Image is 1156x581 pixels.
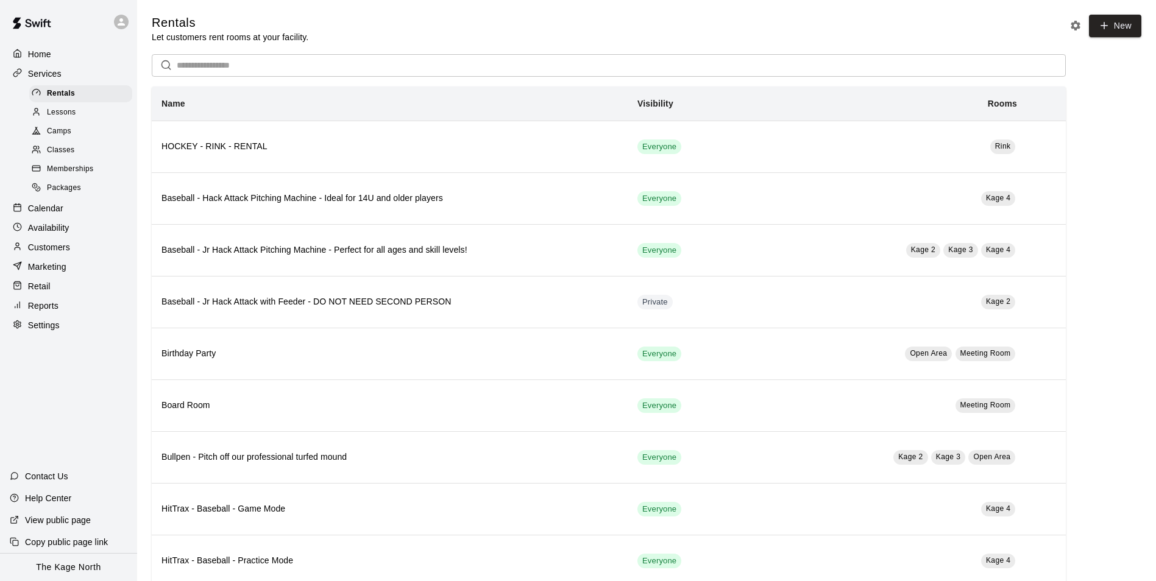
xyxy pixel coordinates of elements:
[10,297,127,315] a: Reports
[986,194,1010,202] span: Kage 4
[988,99,1017,108] b: Rooms
[47,125,71,138] span: Camps
[161,140,618,153] h6: HOCKEY - RINK - RENTAL
[29,141,137,160] a: Classes
[960,349,1011,357] span: Meeting Room
[25,514,91,526] p: View public page
[10,258,127,276] a: Marketing
[1066,16,1085,35] button: Rental settings
[637,398,681,413] div: This service is visible to all of your customers
[47,144,74,157] span: Classes
[637,141,681,153] span: Everyone
[47,107,76,119] span: Lessons
[29,160,137,179] a: Memberships
[10,277,127,295] a: Retail
[637,243,681,258] div: This service is visible to all of your customers
[10,219,127,237] a: Availability
[28,222,69,234] p: Availability
[637,139,681,154] div: This service is visible to all of your customers
[973,452,1010,461] span: Open Area
[637,502,681,516] div: This service is visible to all of your customers
[10,238,127,256] a: Customers
[1089,15,1141,37] a: New
[25,470,68,482] p: Contact Us
[898,452,923,461] span: Kage 2
[152,31,308,43] p: Let customers rent rooms at your facility.
[28,68,62,80] p: Services
[25,492,71,504] p: Help Center
[986,297,1010,306] span: Kage 2
[161,502,618,516] h6: HitTrax - Baseball - Game Mode
[161,451,618,464] h6: Bullpen - Pitch off our professional turfed mound
[161,399,618,412] h6: Board Room
[161,192,618,205] h6: Baseball - Hack Attack Pitching Machine - Ideal for 14U and older players
[10,316,127,334] a: Settings
[29,122,137,141] a: Camps
[29,179,137,198] a: Packages
[910,349,947,357] span: Open Area
[637,99,673,108] b: Visibility
[986,556,1010,565] span: Kage 4
[161,99,185,108] b: Name
[29,161,132,178] div: Memberships
[29,142,132,159] div: Classes
[28,280,51,292] p: Retail
[948,245,973,254] span: Kage 3
[25,536,108,548] p: Copy public page link
[637,347,681,361] div: This service is visible to all of your customers
[637,452,681,463] span: Everyone
[637,554,681,568] div: This service is visible to all of your customers
[47,182,81,194] span: Packages
[29,85,132,102] div: Rentals
[637,400,681,412] span: Everyone
[637,245,681,256] span: Everyone
[28,261,66,273] p: Marketing
[36,561,101,574] p: The Kage North
[29,123,132,140] div: Camps
[47,163,93,175] span: Memberships
[28,300,59,312] p: Reports
[28,202,63,214] p: Calendar
[637,295,673,309] div: This service is hidden, and can only be accessed via a direct link
[10,45,127,63] a: Home
[637,555,681,567] span: Everyone
[161,347,618,361] h6: Birthday Party
[161,554,618,568] h6: HitTrax - Baseball - Practice Mode
[29,84,137,103] a: Rentals
[28,319,60,331] p: Settings
[28,241,70,253] p: Customers
[986,245,1010,254] span: Kage 4
[152,15,308,31] h5: Rentals
[47,88,75,100] span: Rentals
[10,199,127,217] a: Calendar
[29,180,132,197] div: Packages
[161,295,618,309] h6: Baseball - Jr Hack Attack with Feeder - DO NOT NEED SECOND PERSON
[29,104,132,121] div: Lessons
[960,401,1011,409] span: Meeting Room
[161,244,618,257] h6: Baseball - Jr Hack Attack Pitching Machine - Perfect for all ages and skill levels!
[637,348,681,360] span: Everyone
[637,450,681,465] div: This service is visible to all of your customers
[28,48,51,60] p: Home
[10,65,127,83] a: Services
[936,452,960,461] span: Kage 3
[911,245,935,254] span: Kage 2
[637,504,681,515] span: Everyone
[995,142,1011,150] span: Rink
[637,297,673,308] span: Private
[29,103,137,122] a: Lessons
[986,504,1010,513] span: Kage 4
[637,193,681,205] span: Everyone
[637,191,681,206] div: This service is visible to all of your customers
